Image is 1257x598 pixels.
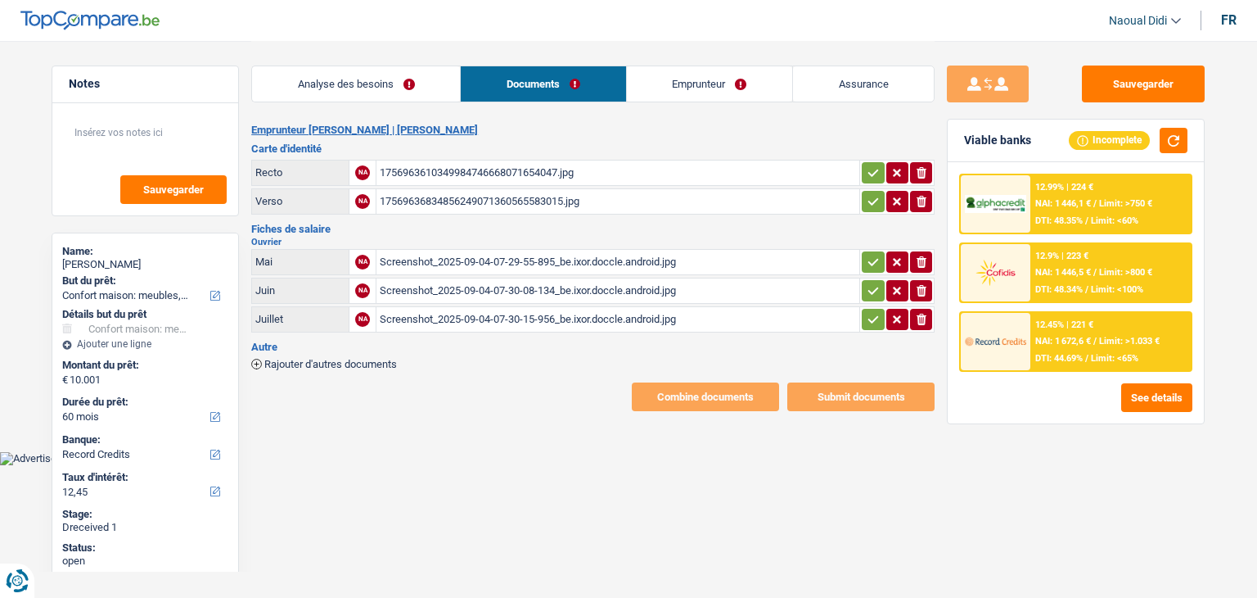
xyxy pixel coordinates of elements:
[1035,353,1083,364] span: DTI: 44.69%
[255,284,345,297] div: Juin
[965,195,1025,214] img: AlphaCredit
[255,166,345,179] div: Recto
[965,257,1025,288] img: Cofidis
[62,274,225,288] label: But du prêt:
[1069,131,1150,149] div: Incomplete
[251,238,935,247] h2: Ouvrier
[1085,284,1088,295] span: /
[62,508,228,521] div: Stage:
[355,312,370,327] div: NA
[1099,336,1160,347] span: Limit: >1.033 €
[1035,336,1091,347] span: NAI: 1 672,6 €
[1091,215,1138,226] span: Limit: <60%
[1035,284,1083,295] span: DTI: 48.34%
[1082,66,1205,102] button: Sauvegarder
[62,433,225,446] label: Banque:
[1221,12,1237,28] div: fr
[255,256,345,268] div: Mai
[251,124,935,137] h2: Emprunteur [PERSON_NAME] | [PERSON_NAME]
[965,326,1025,356] img: Record Credits
[1091,353,1138,364] span: Limit: <65%
[1093,198,1097,209] span: /
[251,359,397,369] button: Rajouter d'autres documents
[62,521,228,534] div: Dreceived 1
[632,383,779,411] button: Combine documents
[461,66,625,102] a: Documents
[62,396,225,409] label: Durée du prêt:
[380,250,856,274] div: Screenshot_2025-09-04-07-29-55-895_be.ixor.doccle.android.jpg
[62,471,225,484] label: Taux d'intérêt:
[1035,319,1093,330] div: 12.45% | 221 €
[1109,14,1167,28] span: Naoual Didi
[1035,215,1083,226] span: DTI: 48.35%
[251,224,935,234] h3: Fiches de salaire
[252,66,460,102] a: Analyse des besoins
[62,359,225,372] label: Montant du prêt:
[20,11,160,30] img: TopCompare Logo
[62,555,228,568] div: open
[62,245,228,258] div: Name:
[380,307,856,332] div: Screenshot_2025-09-04-07-30-15-956_be.ixor.doccle.android.jpg
[355,165,370,180] div: NA
[627,66,792,102] a: Emprunteur
[1091,284,1143,295] span: Limit: <100%
[1035,182,1093,193] div: 12.99% | 224 €
[264,359,397,369] span: Rajouter d'autres documents
[251,143,935,154] h3: Carte d'identité
[255,313,345,325] div: Juillet
[1096,7,1181,34] a: Naoual Didi
[62,338,228,350] div: Ajouter une ligne
[380,279,856,303] div: Screenshot_2025-09-04-07-30-08-134_be.ixor.doccle.android.jpg
[62,308,228,321] div: Détails but du prêt
[62,541,228,555] div: Status:
[1099,267,1152,278] span: Limit: >800 €
[1121,383,1192,412] button: See details
[964,134,1031,147] div: Viable banks
[787,383,935,411] button: Submit documents
[380,189,856,214] div: 17569636834856249071360565583015.jpg
[69,77,222,91] h5: Notes
[1085,215,1088,226] span: /
[355,283,370,298] div: NA
[143,184,204,195] span: Sauvegarder
[355,194,370,209] div: NA
[1035,251,1088,261] div: 12.9% | 223 €
[62,374,68,387] span: €
[62,258,228,271] div: [PERSON_NAME]
[1085,353,1088,364] span: /
[120,175,227,204] button: Sauvegarder
[1093,267,1097,278] span: /
[1099,198,1152,209] span: Limit: >750 €
[793,66,934,102] a: Assurance
[255,195,345,207] div: Verso
[1035,267,1091,278] span: NAI: 1 446,5 €
[251,342,935,352] h3: Autre
[355,255,370,270] div: NA
[1093,336,1097,347] span: /
[1035,198,1091,209] span: NAI: 1 446,1 €
[380,161,856,185] div: 1756963610349984746668071654047.jpg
